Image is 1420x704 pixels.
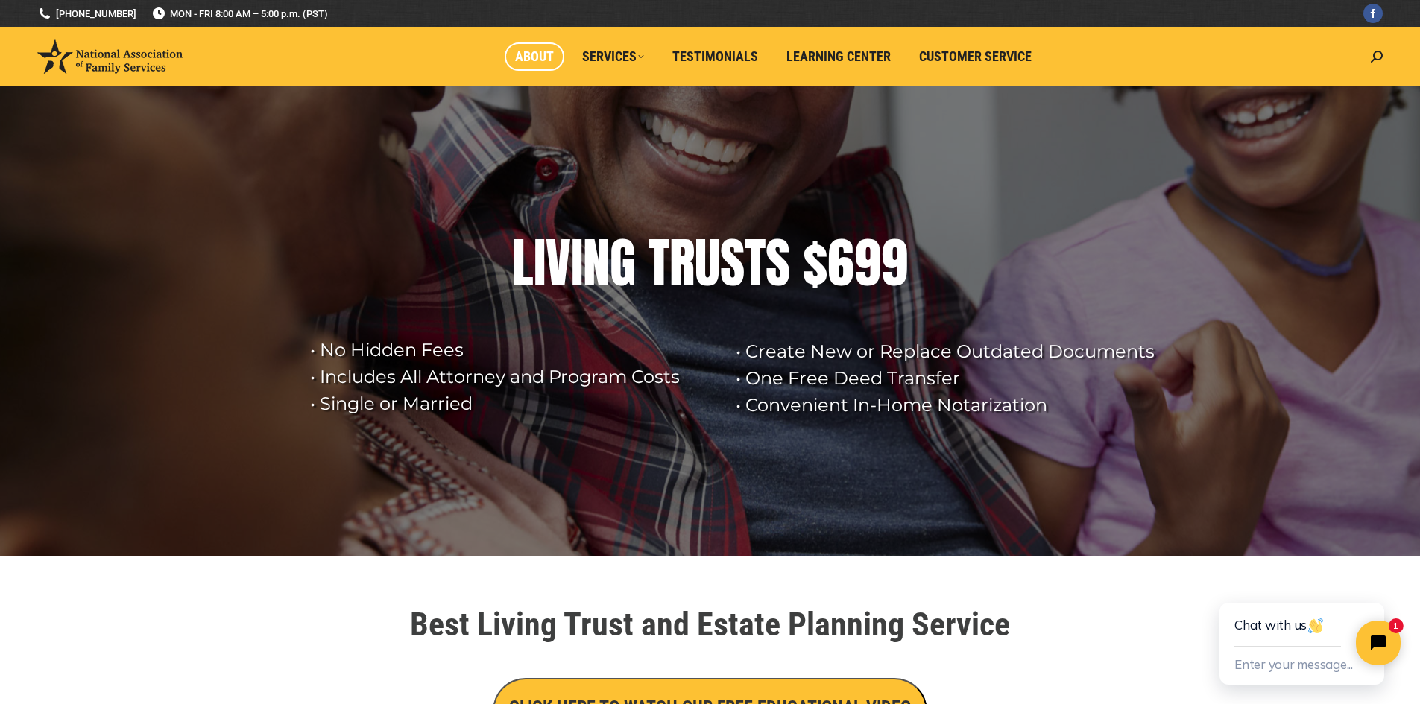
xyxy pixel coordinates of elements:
div: L [512,233,534,293]
a: About [505,42,564,71]
div: G [610,233,636,293]
div: S [766,233,790,293]
div: I [571,233,583,293]
div: T [649,233,669,293]
div: N [583,233,610,293]
img: National Association of Family Services [37,39,183,74]
iframe: Tidio Chat [1186,555,1420,704]
span: Learning Center [786,48,891,65]
span: MON - FRI 8:00 AM – 5:00 p.m. (PST) [151,7,328,21]
a: Customer Service [909,42,1042,71]
a: Learning Center [776,42,901,71]
span: Services [582,48,644,65]
div: $ [803,233,827,293]
a: [PHONE_NUMBER] [37,7,136,21]
div: U [695,233,720,293]
span: About [515,48,554,65]
div: 6 [827,233,854,293]
div: S [720,233,745,293]
a: Facebook page opens in new window [1363,4,1383,23]
div: I [534,233,546,293]
rs-layer: • No Hidden Fees • Includes All Attorney and Program Costs • Single or Married [310,337,717,417]
rs-layer: • Create New or Replace Outdated Documents • One Free Deed Transfer • Convenient In-Home Notariza... [736,338,1168,419]
div: T [745,233,766,293]
div: V [546,233,571,293]
div: 9 [881,233,908,293]
span: Testimonials [672,48,758,65]
div: 9 [854,233,881,293]
div: R [669,233,695,293]
span: Customer Service [919,48,1032,65]
a: Testimonials [662,42,769,71]
h1: Best Living Trust and Estate Planning Service [293,608,1128,641]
